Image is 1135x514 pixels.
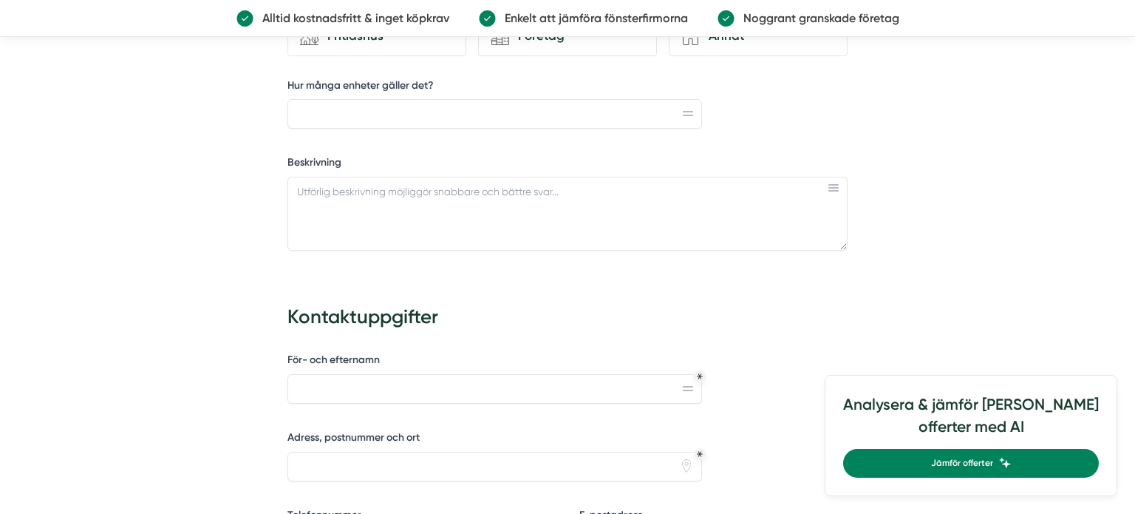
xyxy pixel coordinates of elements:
label: För- och efternamn [287,353,702,371]
label: Adress, postnummer och ort [287,430,702,449]
p: Noggrant granskade företag [734,9,899,27]
p: Enkelt att jämföra fönsterfirmorna [496,9,688,27]
label: Beskrivning [287,155,848,174]
span: Jämför offerter [931,456,993,470]
h3: Kontaktuppgifter [287,298,848,339]
p: Alltid kostnadsfritt & inget köpkrav [253,9,449,27]
div: Obligatoriskt [697,373,703,379]
div: Obligatoriskt [697,451,703,457]
label: Hur många enheter gäller det? [287,78,702,97]
h4: Analysera & jämför [PERSON_NAME] offerter med AI [843,393,1099,449]
a: Jämför offerter [843,449,1099,478]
